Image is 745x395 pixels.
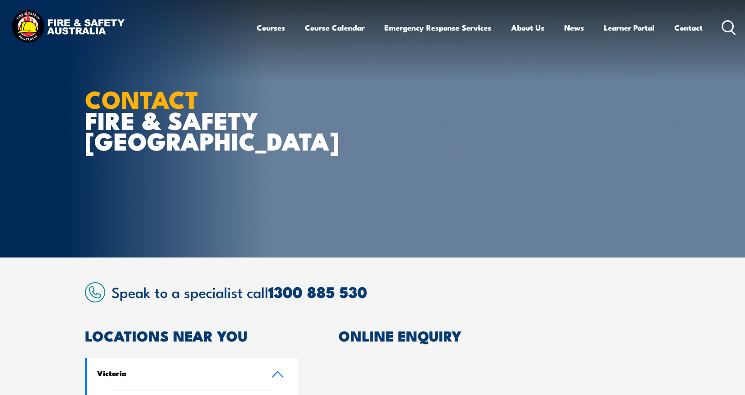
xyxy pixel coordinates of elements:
a: Emergency Response Services [384,16,491,40]
a: Courses [257,16,285,40]
strong: CONTACT [85,80,199,117]
h2: ONLINE ENQUIRY [339,329,660,342]
a: Victoria [87,358,298,391]
a: News [564,16,584,40]
a: About Us [511,16,544,40]
a: Course Calendar [305,16,365,40]
h2: Speak to a specialist call [112,284,660,300]
a: Contact [674,16,703,40]
a: 1300 885 530 [268,280,367,303]
a: Learner Portal [604,16,655,40]
h2: LOCATIONS NEAR YOU [85,329,298,342]
h4: Victoria [97,368,258,378]
h1: FIRE & SAFETY [GEOGRAPHIC_DATA] [85,88,307,151]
